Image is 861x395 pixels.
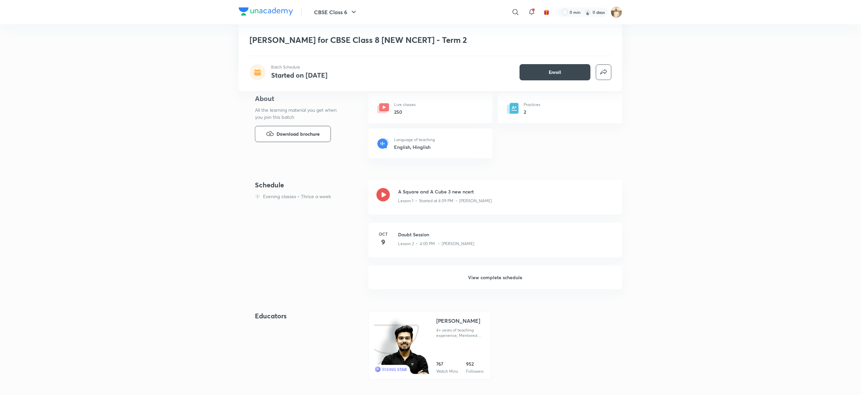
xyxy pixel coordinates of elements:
[436,369,458,374] div: Watch Mins
[277,130,320,138] span: Download brochure
[436,327,486,338] div: 4+ years of teaching experience, Mentored students of AFCAT, CDS, SSC, INET, CGL, Foundation,NTSE...
[382,367,407,372] span: RISING STAR
[250,35,514,45] h1: [PERSON_NAME] for CBSE Class 8 [NEW NCERT] - Term 2
[611,6,622,18] img: Chandrakant Deshmukh
[374,317,424,374] img: icon
[271,64,328,70] p: Batch Schedule
[466,361,484,367] div: 952
[376,237,390,247] h4: 9
[368,223,622,266] a: Oct9Doubt SessionLesson 2 • 4:00 PM • [PERSON_NAME]
[376,231,390,237] h6: Oct
[271,71,328,80] h4: Started on [DATE]
[263,193,331,200] p: Evening classes • Thrice a week
[239,7,293,16] img: Company Logo
[394,137,435,143] p: Language of teaching
[310,5,362,19] button: CBSE Class 6
[255,311,347,321] h4: Educators
[520,64,591,80] button: Enroll
[436,361,458,367] div: 767
[368,180,622,223] a: A Square and A Cube 3 new ncertLesson 1 • Started at 4:09 PM • [PERSON_NAME]
[524,102,540,108] p: Practices
[394,108,416,115] h6: 250
[524,108,540,115] h6: 2
[436,317,480,325] div: [PERSON_NAME]
[584,9,591,16] img: streak
[239,7,293,17] a: Company Logo
[368,266,622,289] h6: View complete schedule
[394,143,435,151] h6: English, Hinglish
[549,69,562,76] span: Enroll
[255,106,342,121] p: All the learning material you get when you join this batch
[544,9,550,15] img: avatar
[368,311,491,380] a: iconeducatorRISING STAR[PERSON_NAME]4+ years of teaching experience, Mentored students of AFCAT, ...
[541,7,552,18] button: avatar
[394,102,416,108] p: Live classes
[466,369,484,374] div: Followers
[398,188,614,195] h3: A Square and A Cube 3 new ncert
[398,198,492,204] p: Lesson 1 • Started at 4:09 PM • [PERSON_NAME]
[398,231,614,238] h3: Doubt Session
[398,241,474,247] p: Lesson 2 • 4:00 PM • [PERSON_NAME]
[255,94,347,104] h4: About
[255,126,331,142] button: Download brochure
[255,180,363,190] h4: Schedule
[380,324,430,375] img: educator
